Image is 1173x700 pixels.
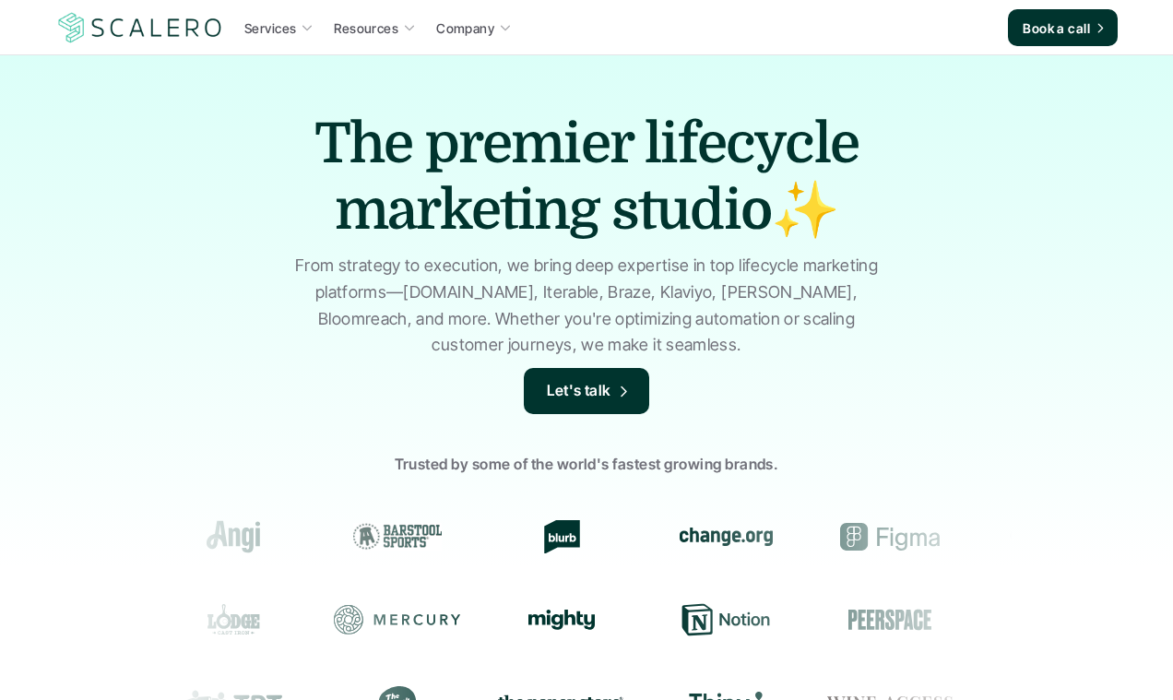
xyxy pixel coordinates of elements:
[55,10,225,45] img: Scalero company logotype
[524,368,649,414] a: Let's talk
[334,18,398,38] p: Resources
[547,379,611,403] p: Let's talk
[436,18,494,38] p: Company
[244,18,296,38] p: Services
[1008,9,1118,46] a: Book a call
[1023,18,1090,38] p: Book a call
[264,111,909,243] h1: The premier lifecycle marketing studio✨
[287,253,886,359] p: From strategy to execution, we bring deep expertise in top lifecycle marketing platforms—[DOMAIN_...
[55,11,225,44] a: Scalero company logotype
